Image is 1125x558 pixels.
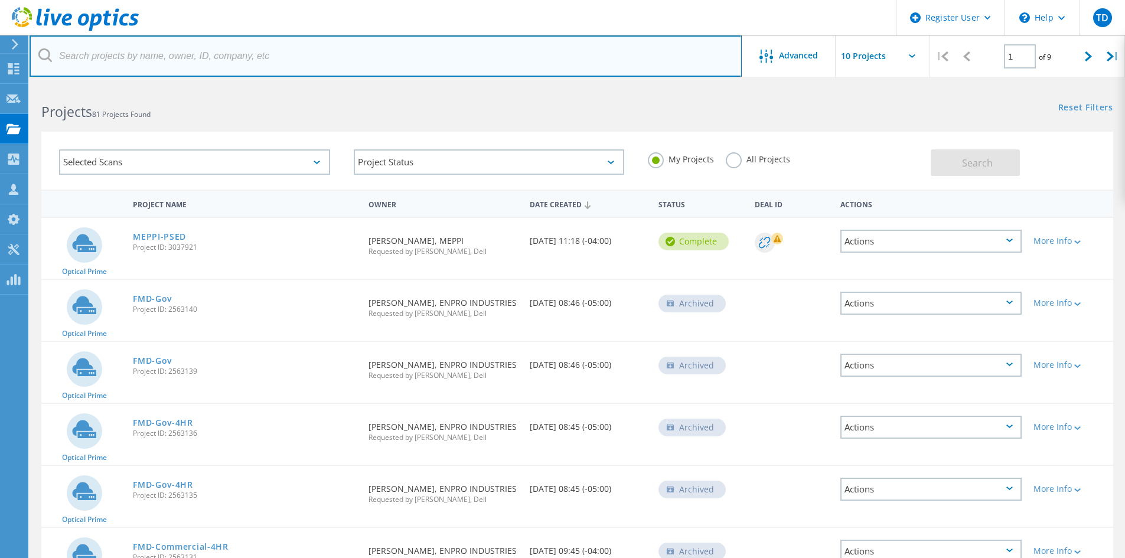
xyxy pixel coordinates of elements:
div: Owner [363,192,523,214]
div: Archived [658,481,726,498]
span: Requested by [PERSON_NAME], Dell [369,248,517,255]
a: Live Optics Dashboard [12,25,139,33]
span: Optical Prime [62,268,107,275]
span: Project ID: 2563136 [133,430,357,437]
span: Requested by [PERSON_NAME], Dell [369,372,517,379]
a: MEPPI-PSED [133,233,186,241]
span: of 9 [1039,52,1051,62]
div: Selected Scans [59,149,330,175]
span: Optical Prime [62,454,107,461]
span: Advanced [779,51,818,60]
div: Deal Id [749,192,834,214]
span: Project ID: 2563140 [133,306,357,313]
div: [DATE] 08:46 (-05:00) [524,280,653,319]
a: FMD-Gov [133,295,172,303]
div: Status [653,192,749,214]
div: More Info [1033,361,1107,369]
div: Actions [840,292,1022,315]
span: Requested by [PERSON_NAME], Dell [369,434,517,441]
div: Actions [840,416,1022,439]
div: Archived [658,295,726,312]
div: More Info [1033,299,1107,307]
span: Optical Prime [62,516,107,523]
span: Project ID: 2563135 [133,492,357,499]
div: More Info [1033,423,1107,431]
div: Archived [658,357,726,374]
span: Requested by [PERSON_NAME], Dell [369,496,517,503]
span: 81 Projects Found [92,109,151,119]
div: Actions [834,192,1028,214]
span: Requested by [PERSON_NAME], Dell [369,310,517,317]
span: Project ID: 2563139 [133,368,357,375]
a: Reset Filters [1058,103,1113,113]
div: [DATE] 11:18 (-04:00) [524,218,653,257]
div: Date Created [524,192,653,215]
svg: \n [1019,12,1030,23]
span: Optical Prime [62,392,107,399]
div: Actions [840,478,1022,501]
div: [DATE] 08:45 (-05:00) [524,466,653,505]
button: Search [931,149,1020,176]
a: FMD-Gov [133,357,172,365]
div: | [930,35,954,77]
span: TD [1096,13,1108,22]
div: [DATE] 08:45 (-05:00) [524,404,653,443]
div: Project Status [354,149,625,175]
div: More Info [1033,485,1107,493]
span: Project ID: 3037921 [133,244,357,251]
div: [PERSON_NAME], ENPRO INDUSTRIES [363,342,523,391]
a: FMD-Commercial-4HR [133,543,229,551]
label: My Projects [648,152,714,164]
div: [PERSON_NAME], ENPRO INDUSTRIES [363,404,523,453]
div: Complete [658,233,729,250]
div: Archived [658,419,726,436]
div: | [1101,35,1125,77]
div: [PERSON_NAME], MEPPI [363,218,523,267]
div: More Info [1033,547,1107,555]
b: Projects [41,102,92,121]
div: [PERSON_NAME], ENPRO INDUSTRIES [363,280,523,329]
input: Search projects by name, owner, ID, company, etc [30,35,742,77]
a: FMD-Gov-4HR [133,481,193,489]
div: [PERSON_NAME], ENPRO INDUSTRIES [363,466,523,515]
div: [DATE] 08:46 (-05:00) [524,342,653,381]
div: More Info [1033,237,1107,245]
div: Actions [840,230,1022,253]
div: Actions [840,354,1022,377]
span: Optical Prime [62,330,107,337]
label: All Projects [726,152,790,164]
div: Project Name [127,192,363,214]
span: Search [962,156,993,169]
a: FMD-Gov-4HR [133,419,193,427]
